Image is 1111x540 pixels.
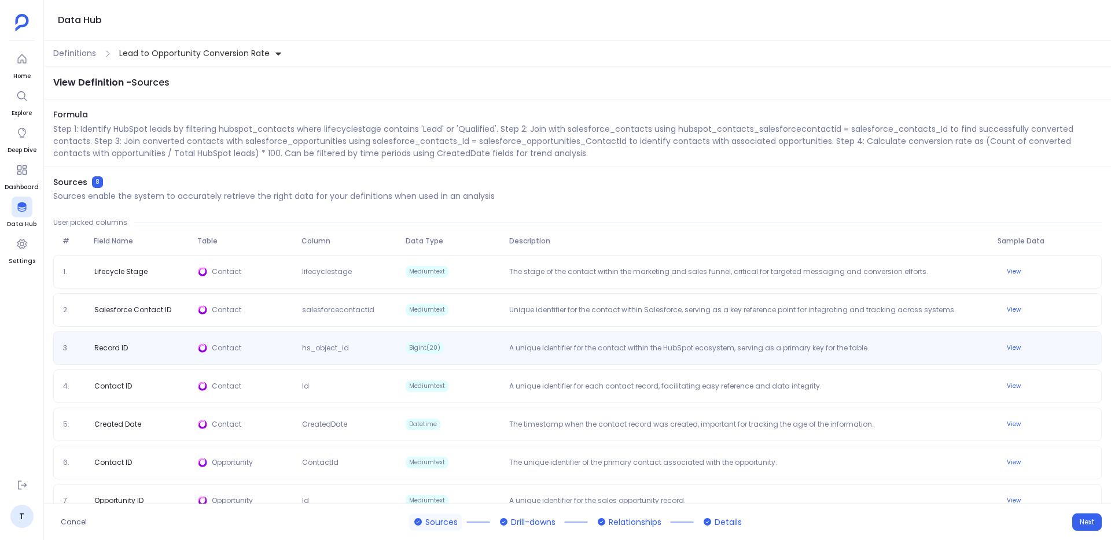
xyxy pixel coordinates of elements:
a: Deep Dive [8,123,36,155]
span: Column [297,236,401,246]
span: Field Name [89,236,193,246]
span: hs_object_id [297,343,401,353]
span: Table [193,236,297,246]
span: lifecyclestage [297,267,401,276]
p: Sources enable the system to accurately retrieve the right data for your definitions when used in... [53,190,495,202]
p: The stage of the contact within the marketing and sales funnel, critical for targeted messaging a... [505,267,992,276]
span: 8 [92,176,103,188]
span: Data Hub [7,220,36,229]
span: Definitions [53,47,96,60]
span: 6. [58,458,90,467]
span: Opportunity ID [90,496,148,505]
p: A unique identifier for the sales opportunity record. [505,496,992,505]
button: Next [1072,513,1102,531]
p: The unique identifier of the primary contact associated with the opportunity. [505,458,992,467]
button: View [1000,265,1028,279]
span: Explore [12,109,32,118]
a: Data Hub [7,197,36,229]
span: Settings [9,257,35,266]
p: A unique identifier for the contact within the HubSpot ecosystem, serving as a primary key for th... [505,343,992,353]
button: View [1000,417,1028,431]
p: A unique identifier for each contact record, facilitating easy reference and data integrity. [505,382,992,391]
span: Dashboard [5,183,39,192]
span: salesforcecontactid [297,305,401,315]
a: Home [12,49,32,81]
span: Formula [53,109,1102,121]
button: Drill-downs [495,513,560,530]
span: Created Date [90,420,146,429]
span: Drill-downs [511,516,555,528]
a: Explore [12,86,32,118]
p: The timestamp when the contact record was created, important for tracking the age of the informat... [505,420,992,429]
span: 4. [58,382,90,391]
p: Unique identifier for the contact within Salesforce, serving as a key reference point for integra... [505,305,992,315]
span: 7. [58,496,90,505]
button: View [1000,303,1028,317]
span: Description [505,236,993,246]
span: 3. [58,343,90,353]
span: Mediumtext [406,457,448,468]
a: Dashboard [5,160,39,192]
span: Mediumtext [406,380,448,392]
button: Details [698,513,746,530]
span: Data Type [401,236,505,246]
span: Lifecycle Stage [90,267,152,276]
span: Bigint(20) [406,342,444,354]
span: Contact [212,382,292,391]
span: Home [12,72,32,81]
button: View [1000,341,1028,355]
span: Opportunity [212,458,292,467]
img: petavue logo [15,14,29,31]
span: View Definition - [53,76,131,89]
a: T [10,505,34,528]
span: CreatedDate [297,420,401,429]
span: Sources [53,176,87,188]
span: Relationships [609,516,661,528]
span: Mediumtext [406,304,448,316]
button: Lead to Opportunity Conversion Rate [117,44,285,63]
span: Mediumtext [406,495,448,506]
span: Lead to Opportunity Conversion Rate [119,47,270,60]
button: Relationships [593,513,666,530]
span: Sample Data [993,236,1097,246]
span: Id [297,496,401,505]
span: Id [297,382,401,391]
span: Contact [212,267,292,276]
span: Record ID [90,343,133,353]
h1: Data Hub [58,12,102,28]
button: Cancel [53,513,94,531]
span: Salesforce Contact ID [90,305,176,315]
span: Opportunity [212,496,292,505]
button: View [1000,494,1028,508]
span: Sources [131,76,170,89]
span: Contact ID [90,382,137,391]
button: Sources [409,513,462,530]
span: Contact [212,420,292,429]
span: Mediumtext [406,266,448,278]
span: # [58,236,89,246]
span: Contact [212,343,292,353]
span: Sources [425,516,458,528]
span: Details [715,516,742,528]
span: 2. [58,305,90,315]
button: View [1000,379,1028,393]
span: Contact [212,305,292,315]
span: ContactId [297,458,401,467]
span: Deep Dive [8,146,36,155]
span: User picked columns [53,218,127,227]
button: View [1000,456,1028,469]
p: Step 1: Identify HubSpot leads by filtering hubspot_contacts where lifecyclestage contains 'Lead'... [53,123,1102,160]
span: Datetime [406,419,440,430]
a: Settings [9,234,35,266]
span: Contact ID [90,458,137,467]
span: 1. [58,267,90,276]
span: 5. [58,420,90,429]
